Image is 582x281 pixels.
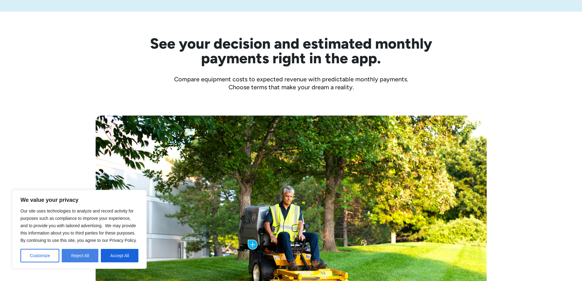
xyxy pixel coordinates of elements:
[20,209,137,243] span: Our site uses technologies to analyze and record activity for purposes such as compliance to impr...
[20,196,138,204] p: We value your privacy
[20,249,59,262] button: Customize
[12,190,147,269] div: We value your privacy
[101,249,138,262] button: Accept All
[96,75,487,91] div: Compare equipment costs to expected revenue with predictable monthly payments. Choose terms that ...
[62,249,98,262] button: Reject All
[120,36,462,65] h2: See your decision and estimated monthly payments right in the app.
[248,240,258,250] img: Plus icon with blue background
